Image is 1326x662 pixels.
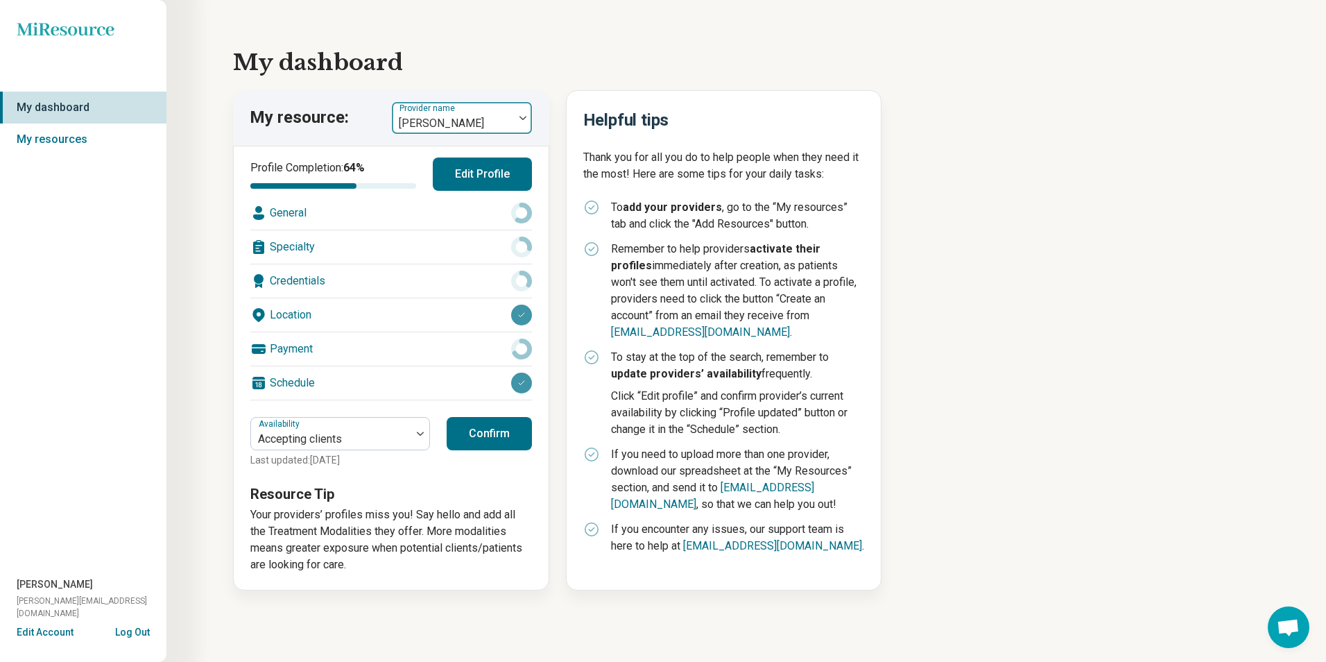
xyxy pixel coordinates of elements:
[611,446,865,513] p: If you need to upload more than one provider, download our spreadsheet at the “My Resources” sect...
[250,196,532,230] div: General
[399,103,458,113] label: Provider name
[17,625,74,640] button: Edit Account
[250,230,532,264] div: Specialty
[250,264,532,298] div: Credentials
[611,241,865,341] p: Remember to help providers immediately after creation, as patients won't see them until activated...
[611,521,865,554] p: If you encounter any issues, our support team is here to help at .
[233,46,1259,79] h1: My dashboard
[115,625,150,636] button: Log Out
[611,199,865,232] p: To , go to the “My resources” tab and click the "Add Resources" button.
[250,298,532,332] div: Location
[1268,606,1309,648] div: Open chat
[611,367,761,380] strong: update providers’ availability
[343,161,365,174] span: 64 %
[259,419,302,429] label: Availability
[611,388,865,438] p: Click “Edit profile” and confirm provider’s current availability by clicking “Profile updated” bu...
[17,577,93,592] span: [PERSON_NAME]
[250,332,532,366] div: Payment
[583,149,865,183] p: Thank you for all you do to help people when they need it the most! Here are some tips for your d...
[250,453,430,468] p: Last updated: [DATE]
[250,160,416,189] div: Profile Completion:
[433,158,532,191] button: Edit Profile
[250,106,349,130] p: My resource:
[583,108,865,133] h2: Helpful tips
[250,507,532,573] p: Your providers’ profiles miss you! Say hello and add all the Treatment Modalities they offer. Mor...
[623,201,722,214] strong: add your providers
[683,539,862,552] a: [EMAIL_ADDRESS][DOMAIN_NAME]
[250,484,532,504] h3: Resource Tip
[447,417,532,450] button: Confirm
[611,349,865,382] p: To stay at the top of the search, remember to frequently.
[250,366,532,400] div: Schedule
[17,595,166,620] span: [PERSON_NAME][EMAIL_ADDRESS][DOMAIN_NAME]
[611,325,790,339] a: [EMAIL_ADDRESS][DOMAIN_NAME]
